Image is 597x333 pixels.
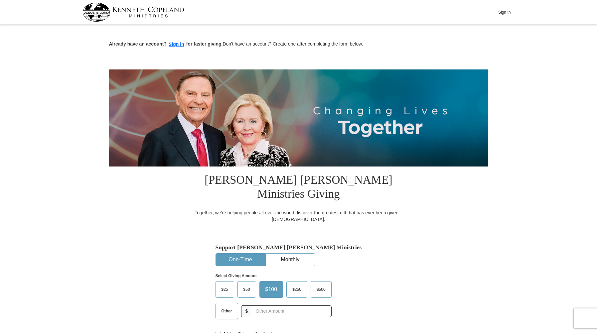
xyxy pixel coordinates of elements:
[240,284,253,294] span: $50
[216,254,265,266] button: One-Time
[313,284,329,294] span: $500
[252,305,331,317] input: Other Amount
[218,306,235,316] span: Other
[82,3,184,22] img: kcm-header-logo.svg
[262,284,281,294] span: $100
[191,166,407,209] h1: [PERSON_NAME] [PERSON_NAME] Ministries Giving
[241,305,252,317] span: $
[191,209,407,223] div: Together, we're helping people all over the world discover the greatest gift that has ever been g...
[216,244,382,251] h5: Support [PERSON_NAME] [PERSON_NAME] Ministries
[109,41,488,48] p: Don't have an account? Create one after completing the form below.
[216,274,257,278] strong: Select Giving Amount
[109,41,223,47] strong: Already have an account? for faster giving.
[289,284,305,294] span: $250
[218,284,231,294] span: $25
[495,7,515,17] button: Sign In
[266,254,315,266] button: Monthly
[167,41,186,48] button: Sign in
